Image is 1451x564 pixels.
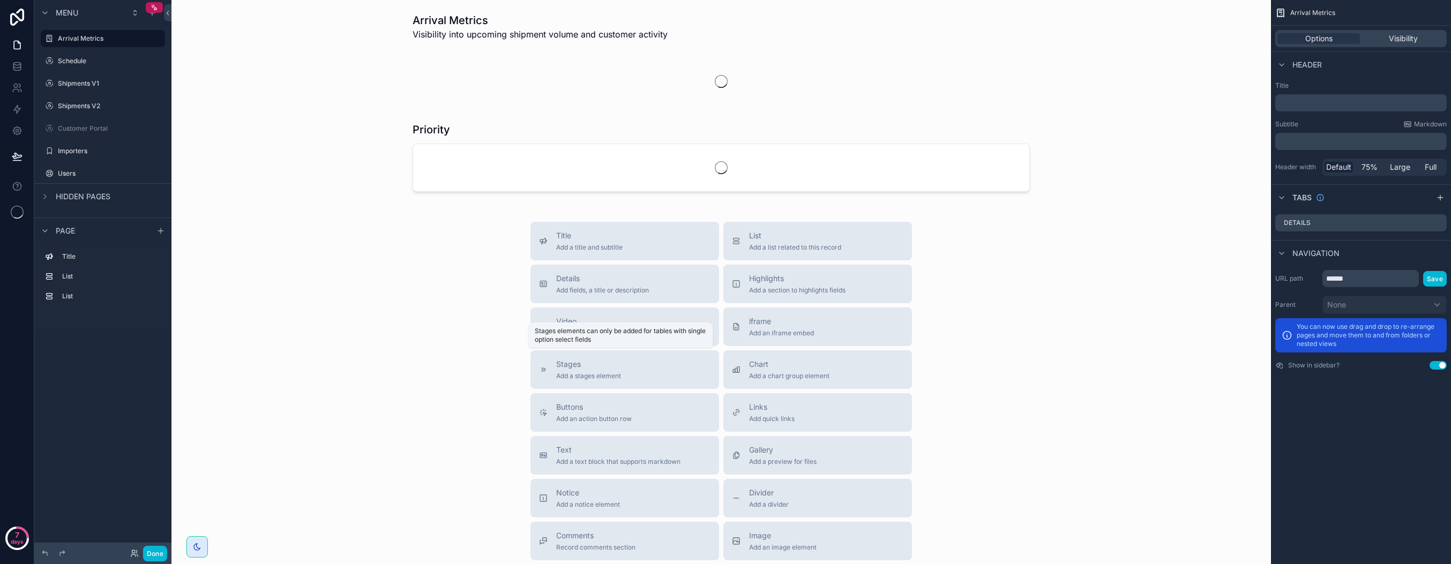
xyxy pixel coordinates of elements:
span: Links [749,402,795,412]
button: CommentsRecord comments section [530,522,719,560]
button: NoticeAdd a notice element [530,479,719,517]
button: ListAdd a list related to this record [723,222,912,260]
span: Header [1292,59,1322,70]
span: Highlights [749,273,846,284]
span: Title [556,230,623,241]
button: ChartAdd a chart group element [723,350,912,389]
span: Add a title and subtitle [556,243,623,252]
label: Shipments V1 [58,79,163,88]
label: Parent [1275,300,1318,309]
span: Add a chart group element [749,372,829,380]
a: Schedule [41,52,165,70]
label: Subtitle [1275,120,1298,129]
span: Text [556,445,680,455]
label: Schedule [58,57,163,65]
p: You can now use drag and drop to re-arrange pages and move them to and from folders or nested views [1297,322,1440,348]
span: iframe [749,316,814,327]
span: Navigation [1292,248,1340,259]
span: Add fields, a title or description [556,286,649,295]
span: Add a preview for files [749,457,817,466]
span: Add an iframe embed [749,329,814,337]
span: List [749,230,841,241]
span: Visibility [1389,33,1418,44]
button: Save [1423,271,1447,287]
button: DetailsAdd fields, a title or description [530,265,719,303]
a: Markdown [1403,120,1447,129]
span: Add a divider [749,500,789,509]
label: List [62,292,161,300]
span: Comments [556,530,635,541]
span: 75% [1362,162,1378,172]
span: None [1327,299,1346,310]
span: Stages elements can only be added for tables with single option select fields [535,327,706,343]
span: Buttons [556,402,632,412]
span: Add a list related to this record [749,243,841,252]
span: Markdown [1414,120,1447,129]
button: DividerAdd a divider [723,479,912,517]
a: Arrival Metrics [41,30,165,47]
label: Title [1275,81,1447,90]
label: Details [1284,219,1311,227]
span: Menu [56,7,78,18]
span: Options [1305,33,1333,44]
label: Shipments V2 [58,102,163,110]
label: List [62,272,161,281]
p: 7 [15,530,19,540]
span: Tabs [1292,192,1312,203]
a: Importers [41,142,165,160]
button: TitleAdd a title and subtitle [530,222,719,260]
button: HighlightsAdd a section to highlights fields [723,265,912,303]
button: Done [143,546,167,561]
label: Title [62,252,161,261]
label: Users [58,169,163,178]
button: None [1322,296,1447,314]
div: scrollable content [1275,94,1447,111]
span: Add a section to highlights fields [749,286,846,295]
button: GalleryAdd a preview for files [723,436,912,475]
span: Chart [749,359,829,370]
span: Arrival Metrics [1290,9,1335,17]
button: LinksAdd quick links [723,393,912,432]
span: Default [1326,162,1351,172]
button: ImageAdd an image element [723,522,912,560]
span: Page [56,225,75,236]
a: Customer Portal [41,120,165,137]
span: Divider [749,487,789,498]
span: Add quick links [749,415,795,423]
button: TextAdd a text block that supports markdown [530,436,719,475]
div: scrollable content [34,243,171,315]
span: Video [556,316,618,327]
a: Shipments V1 [41,75,165,92]
span: Gallery [749,445,817,455]
span: Large [1390,162,1410,172]
button: ButtonsAdd an action button row [530,393,719,432]
label: Customer Portal [58,124,163,133]
span: Record comments section [556,543,635,552]
a: Users [41,165,165,182]
label: Arrival Metrics [58,34,159,43]
button: VideoAdd a video element [530,307,719,346]
span: Add an image element [749,543,817,552]
div: scrollable content [1275,133,1447,150]
span: Details [556,273,649,284]
span: Add an action button row [556,415,632,423]
button: StagesAdd a stages element [530,350,719,389]
label: Header width [1275,163,1318,171]
span: Stages [556,359,621,370]
p: days [11,534,24,549]
span: Full [1425,162,1437,172]
label: URL path [1275,274,1318,283]
span: Notice [556,487,620,498]
span: Image [749,530,817,541]
span: Add a notice element [556,500,620,509]
span: Add a stages element [556,372,621,380]
a: Shipments V2 [41,97,165,115]
span: Add a text block that supports markdown [556,457,680,466]
button: iframeAdd an iframe embed [723,307,912,346]
span: Hidden pages [56,191,110,202]
label: Importers [58,147,163,155]
label: Show in sidebar? [1288,361,1340,370]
